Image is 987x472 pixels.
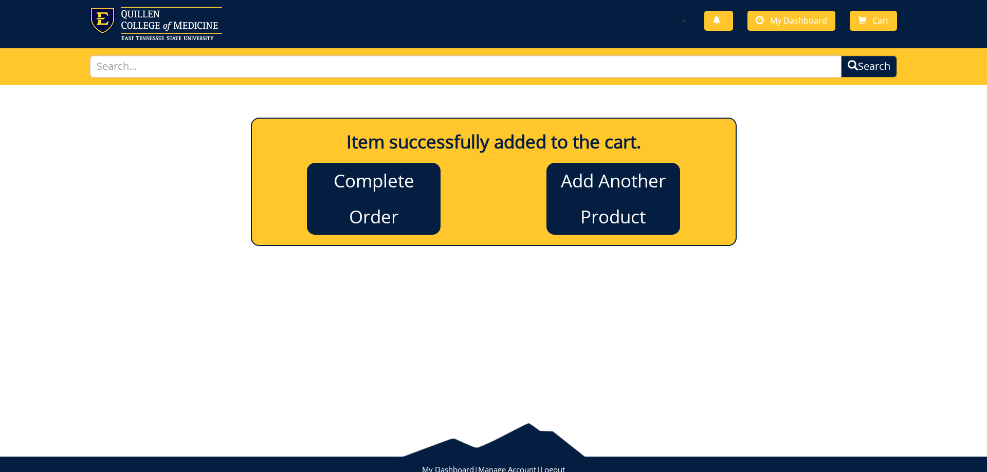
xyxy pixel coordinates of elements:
[770,15,827,26] span: My Dashboard
[872,15,889,26] span: Cart
[346,129,641,154] b: Item successfully added to the cart.
[747,11,835,31] a: My Dashboard
[841,55,897,78] button: Search
[307,163,441,235] a: Complete Order
[850,11,897,31] a: Cart
[90,55,842,78] input: Search...
[90,7,222,40] img: ETSU logo
[546,163,680,235] a: Add Another Product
